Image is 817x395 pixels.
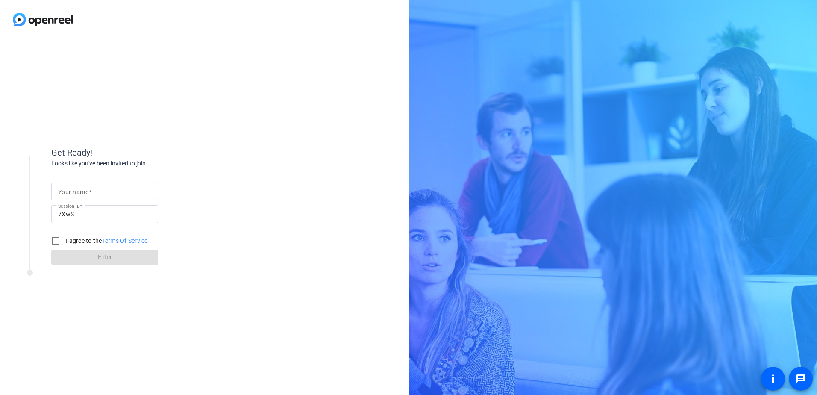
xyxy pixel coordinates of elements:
mat-label: Your name [58,189,88,195]
mat-icon: message [796,374,806,384]
mat-icon: accessibility [768,374,778,384]
div: Looks like you've been invited to join [51,159,222,168]
label: I agree to the [64,236,148,245]
a: Terms Of Service [102,237,148,244]
div: Get Ready! [51,146,222,159]
mat-label: Session ID [58,203,80,209]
